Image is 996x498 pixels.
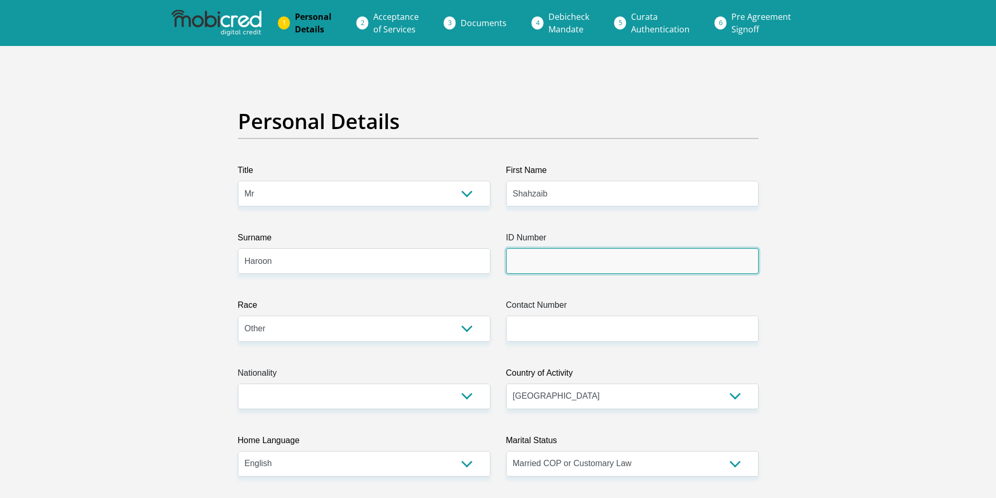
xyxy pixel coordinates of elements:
label: First Name [506,164,759,181]
span: Debicheck Mandate [548,11,589,35]
input: Surname [238,248,490,274]
input: Contact Number [506,316,759,341]
label: Surname [238,231,490,248]
h2: Personal Details [238,109,759,134]
span: Personal Details [295,11,331,35]
label: Race [238,299,490,316]
span: Pre Agreement Signoff [731,11,791,35]
span: Curata Authentication [631,11,690,35]
label: Contact Number [506,299,759,316]
span: Documents [461,17,507,29]
a: Acceptanceof Services [365,6,427,40]
label: Home Language [238,434,490,451]
label: Country of Activity [506,367,759,384]
a: Pre AgreementSignoff [723,6,799,40]
a: CurataAuthentication [623,6,698,40]
input: First Name [506,181,759,206]
label: Title [238,164,490,181]
input: ID Number [506,248,759,274]
img: mobicred logo [171,10,261,36]
label: ID Number [506,231,759,248]
label: Nationality [238,367,490,384]
a: Documents [452,13,515,33]
span: Acceptance of Services [373,11,419,35]
label: Marital Status [506,434,759,451]
a: PersonalDetails [287,6,340,40]
a: DebicheckMandate [540,6,598,40]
